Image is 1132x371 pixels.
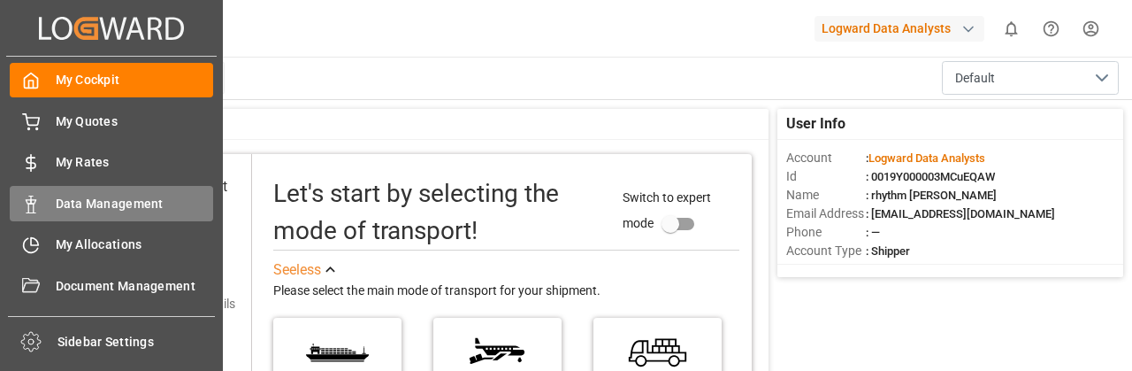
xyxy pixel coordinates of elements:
[955,69,995,88] span: Default
[10,228,213,262] a: My Allocations
[10,145,213,180] a: My Rates
[623,190,711,230] span: Switch to expert mode
[10,104,213,138] a: My Quotes
[273,175,606,250] div: Let's start by selecting the mode of transport!
[1031,9,1071,49] button: Help Center
[56,277,214,296] span: Document Management
[942,61,1119,95] button: open menu
[273,259,321,281] div: See less
[56,112,214,131] span: My Quotes
[786,223,866,242] span: Phone
[866,189,997,202] span: : rhythm [PERSON_NAME]
[815,16,984,42] div: Logward Data Analysts
[866,244,910,258] span: : Shipper
[56,153,214,172] span: My Rates
[10,186,213,220] a: Data Management
[786,205,866,223] span: Email Address
[56,195,214,213] span: Data Management
[56,71,214,89] span: My Cockpit
[10,63,213,97] a: My Cockpit
[10,268,213,303] a: Document Management
[815,12,991,45] button: Logward Data Analysts
[56,236,214,254] span: My Allocations
[868,151,985,165] span: Logward Data Analysts
[991,9,1031,49] button: show 0 new notifications
[786,242,866,260] span: Account Type
[786,186,866,205] span: Name
[786,113,845,135] span: User Info
[57,333,216,352] span: Sidebar Settings
[786,167,866,186] span: Id
[866,207,1055,220] span: : [EMAIL_ADDRESS][DOMAIN_NAME]
[273,281,739,302] div: Please select the main mode of transport for your shipment.
[10,310,213,344] a: All Carriers
[786,149,866,167] span: Account
[866,170,995,183] span: : 0019Y000003MCuEQAW
[866,226,880,239] span: : —
[866,151,985,165] span: :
